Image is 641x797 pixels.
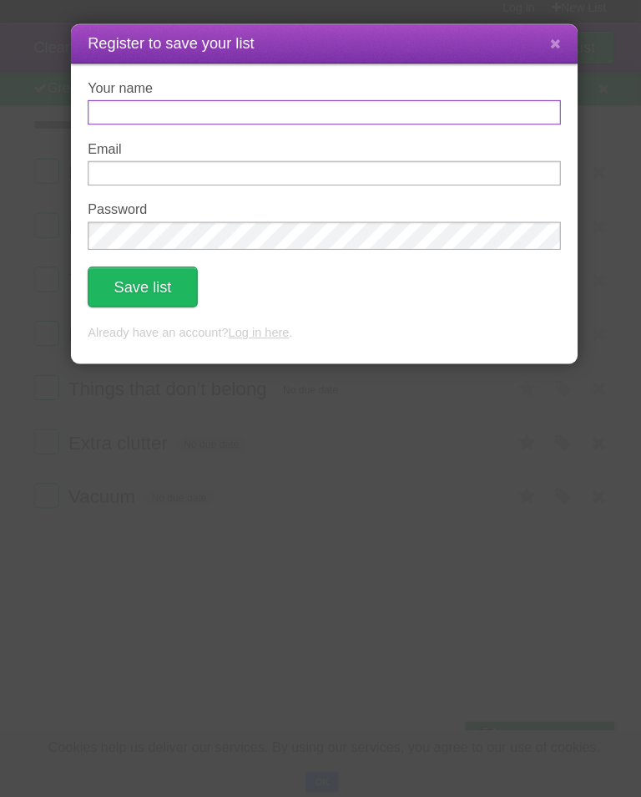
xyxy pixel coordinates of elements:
label: Your name [87,88,554,103]
a: Log in here [225,330,285,343]
p: Already have an account? . [87,328,554,347]
h1: Register to save your list [87,40,554,63]
label: Email [87,148,554,163]
label: Password [87,208,554,223]
button: Save list [87,272,195,312]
